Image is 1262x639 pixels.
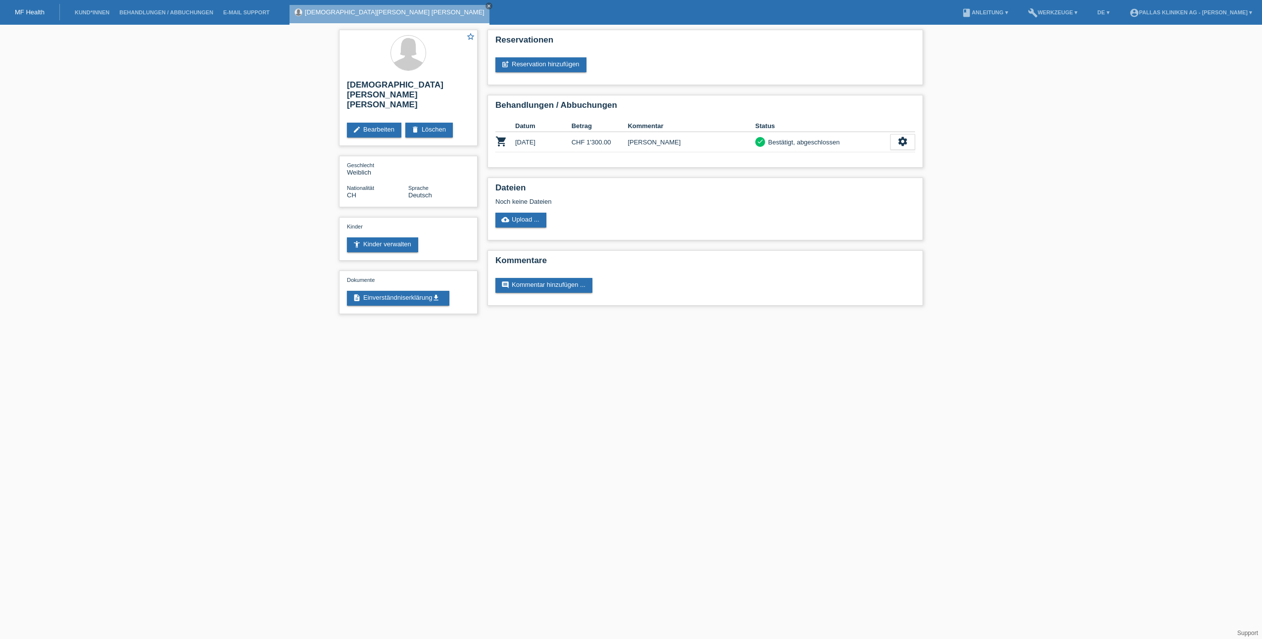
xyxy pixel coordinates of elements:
h2: [DEMOGRAPHIC_DATA][PERSON_NAME] [PERSON_NAME] [347,80,470,115]
th: Datum [515,120,572,132]
i: comment [501,281,509,289]
h2: Dateien [495,183,915,198]
a: Support [1237,630,1258,637]
i: book [962,8,971,18]
span: Sprache [408,185,429,191]
a: buildWerkzeuge ▾ [1023,9,1083,15]
a: commentKommentar hinzufügen ... [495,278,592,293]
div: Weiblich [347,161,408,176]
a: deleteLöschen [405,123,453,137]
span: Deutsch [408,191,432,199]
h2: Behandlungen / Abbuchungen [495,100,915,115]
a: account_circlePallas Kliniken AG - [PERSON_NAME] ▾ [1124,9,1257,15]
i: cloud_upload [501,216,509,224]
a: cloud_uploadUpload ... [495,213,546,228]
i: description [353,294,361,302]
i: account_circle [1129,8,1139,18]
a: E-Mail Support [218,9,275,15]
i: post_add [501,60,509,68]
a: Kund*innen [70,9,114,15]
div: Noch keine Dateien [495,198,798,205]
h2: Reservationen [495,35,915,50]
a: descriptionEinverständniserklärungget_app [347,291,449,306]
i: edit [353,126,361,134]
span: Dokumente [347,277,375,283]
i: delete [411,126,419,134]
i: settings [897,136,908,147]
i: close [486,3,491,8]
a: accessibility_newKinder verwalten [347,237,418,252]
th: Status [755,120,890,132]
a: editBearbeiten [347,123,401,137]
td: CHF 1'300.00 [572,132,628,152]
a: close [485,2,492,9]
span: Schweiz [347,191,356,199]
a: [DEMOGRAPHIC_DATA][PERSON_NAME] [PERSON_NAME] [305,8,485,16]
a: star_border [466,32,475,43]
i: accessibility_new [353,240,361,248]
a: post_addReservation hinzufügen [495,57,586,72]
th: Kommentar [628,120,755,132]
span: Geschlecht [347,162,374,168]
span: Nationalität [347,185,374,191]
span: Kinder [347,224,363,229]
th: Betrag [572,120,628,132]
a: bookAnleitung ▾ [957,9,1013,15]
td: [DATE] [515,132,572,152]
i: build [1028,8,1038,18]
div: Bestätigt, abgeschlossen [765,137,840,147]
i: check [757,138,764,145]
a: MF Health [15,8,45,16]
td: [PERSON_NAME] [628,132,755,152]
i: star_border [466,32,475,41]
a: Behandlungen / Abbuchungen [114,9,218,15]
h2: Kommentare [495,256,915,271]
i: get_app [432,294,440,302]
a: DE ▾ [1092,9,1114,15]
i: POSP00028507 [495,136,507,147]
